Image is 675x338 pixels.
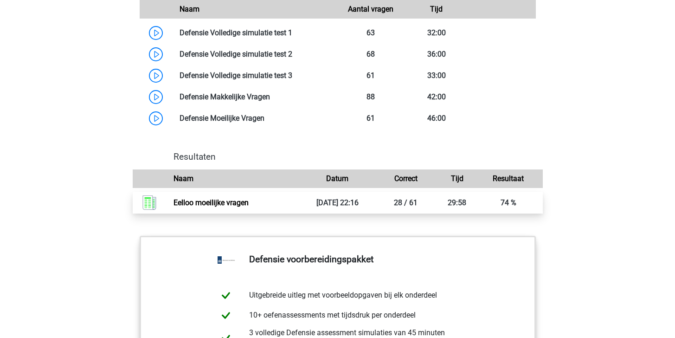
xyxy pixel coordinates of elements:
div: Defensie Volledige simulatie test 2 [173,49,338,60]
div: Tijd [440,173,474,184]
div: Naam [173,4,338,15]
div: Correct [372,173,440,184]
div: Defensie Volledige simulatie test 3 [173,70,338,81]
div: Aantal vragen [337,4,403,15]
div: Defensie Volledige simulatie test 1 [173,27,338,39]
div: Resultaat [474,173,542,184]
div: Tijd [404,4,469,15]
div: Defensie Makkelijke Vragen [173,91,338,103]
div: Naam [167,173,303,184]
h4: Resultaten [174,151,535,162]
div: Datum [303,173,372,184]
a: Eelloo moeilijke vragen [174,198,249,207]
div: Defensie Moeilijke Vragen [173,113,338,124]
